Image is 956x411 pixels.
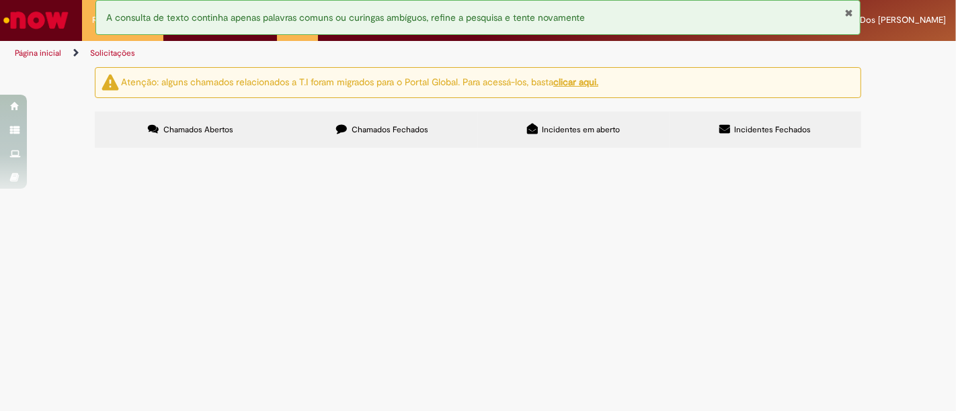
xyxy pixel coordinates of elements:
[10,41,627,66] ul: Trilhas de página
[121,76,598,88] ng-bind-html: Atenção: alguns chamados relacionados a T.I foram migrados para o Portal Global. Para acessá-los,...
[15,48,61,58] a: Página inicial
[352,124,428,135] span: Chamados Fechados
[789,14,946,26] span: [PERSON_NAME] Dos [PERSON_NAME]
[163,124,233,135] span: Chamados Abertos
[543,124,621,135] span: Incidentes em aberto
[1,7,71,34] img: ServiceNow
[90,48,135,58] a: Solicitações
[92,13,139,27] span: Requisições
[844,7,853,18] button: Fechar Notificação
[735,124,811,135] span: Incidentes Fechados
[553,76,598,88] a: clicar aqui.
[106,11,585,24] span: A consulta de texto continha apenas palavras comuns ou curingas ambíguos, refine a pesquisa e ten...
